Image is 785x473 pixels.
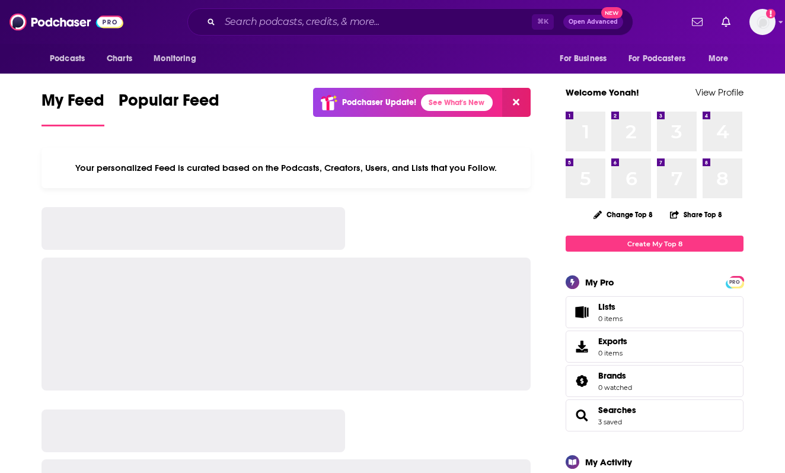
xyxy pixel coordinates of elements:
[421,94,493,111] a: See What's New
[598,349,627,357] span: 0 items
[107,50,132,67] span: Charts
[687,12,707,32] a: Show notifications dropdown
[598,370,626,381] span: Brands
[628,50,685,67] span: For Podcasters
[717,12,735,32] a: Show notifications dropdown
[598,370,632,381] a: Brands
[566,236,743,252] a: Create My Top 8
[99,47,139,70] a: Charts
[585,456,632,468] div: My Activity
[749,9,776,35] span: Logged in as yonahlieberman
[560,50,607,67] span: For Business
[621,47,703,70] button: open menu
[42,47,100,70] button: open menu
[50,50,85,67] span: Podcasts
[342,97,416,107] p: Podchaser Update!
[598,418,622,426] a: 3 saved
[598,336,627,347] span: Exports
[551,47,621,70] button: open menu
[601,7,623,18] span: New
[598,315,623,323] span: 0 items
[42,90,104,118] span: My Feed
[766,9,776,18] svg: Add a profile image
[585,277,614,288] div: My Pro
[570,407,593,424] a: Searches
[586,207,660,222] button: Change Top 8
[42,90,104,126] a: My Feed
[569,19,618,25] span: Open Advanced
[119,90,219,126] a: Popular Feed
[563,15,623,29] button: Open AdvancedNew
[566,365,743,397] span: Brands
[598,301,615,312] span: Lists
[145,47,211,70] button: open menu
[532,14,554,30] span: ⌘ K
[570,373,593,389] a: Brands
[727,278,742,287] span: PRO
[566,296,743,328] a: Lists
[154,50,196,67] span: Monitoring
[749,9,776,35] button: Show profile menu
[570,338,593,355] span: Exports
[42,148,531,188] div: Your personalized Feed is curated based on the Podcasts, Creators, Users, and Lists that you Follow.
[700,47,743,70] button: open menu
[709,50,729,67] span: More
[566,399,743,431] span: Searches
[727,277,742,286] a: PRO
[598,405,636,415] a: Searches
[598,301,623,312] span: Lists
[566,87,639,98] a: Welcome Yonah!
[669,203,723,226] button: Share Top 8
[9,11,123,33] img: Podchaser - Follow, Share and Rate Podcasts
[220,12,532,31] input: Search podcasts, credits, & more...
[598,383,632,392] a: 0 watched
[749,9,776,35] img: User Profile
[119,90,219,118] span: Popular Feed
[187,8,633,36] div: Search podcasts, credits, & more...
[566,331,743,363] a: Exports
[695,87,743,98] a: View Profile
[570,304,593,320] span: Lists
